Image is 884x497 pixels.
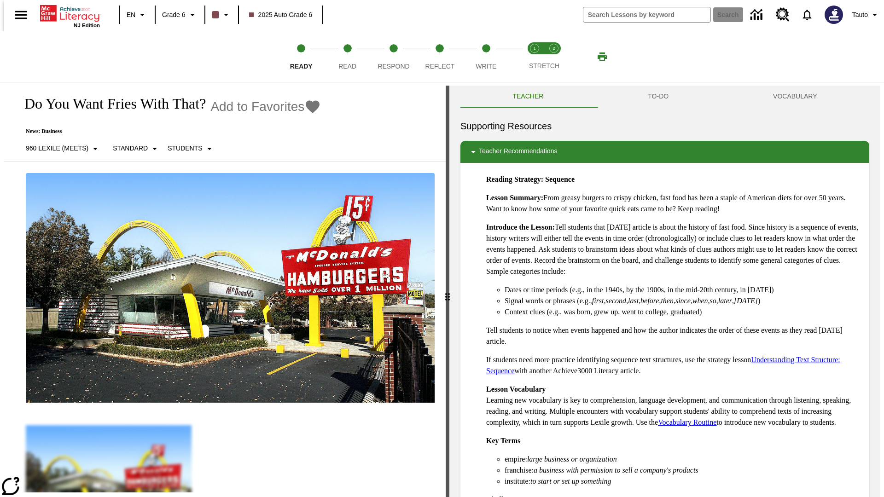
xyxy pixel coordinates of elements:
em: a business with permission to sell a company's products [534,466,698,474]
span: Grade 6 [162,10,186,20]
button: VOCABULARY [721,86,869,108]
button: Print [587,48,617,65]
button: Select Lexile, 960 Lexile (Meets) [22,140,105,157]
a: Data Center [745,2,770,28]
span: EN [127,10,135,20]
li: Context clues (e.g., was born, grew up, went to college, graduated) [505,306,862,318]
li: institute: [505,476,862,487]
div: Press Enter or Spacebar and then press right and left arrow keys to move the slider [446,86,449,497]
span: Ready [290,63,313,70]
a: Understanding Text Structure: Sequence [486,356,840,375]
li: Signal words or phrases (e.g., , , , , , , , , , ) [505,295,862,306]
em: since [675,297,691,305]
span: Write [476,63,496,70]
p: 960 Lexile (Meets) [26,144,88,153]
li: empire: [505,454,862,465]
strong: Key Terms [486,437,520,445]
div: Instructional Panel Tabs [460,86,869,108]
p: Teacher Recommendations [479,146,557,157]
button: Add to Favorites - Do You Want Fries With That? [210,98,321,115]
button: Profile/Settings [849,6,884,23]
button: Reflect step 4 of 5 [413,31,466,82]
p: If students need more practice identifying sequence text structures, use the strategy lesson with... [486,354,862,376]
button: Ready step 1 of 5 [274,31,328,82]
em: then [661,297,674,305]
h6: Supporting Resources [460,119,869,133]
em: when [692,297,708,305]
a: Notifications [795,3,819,27]
a: Resource Center, Will open in new tab [770,2,795,27]
button: Open side menu [7,1,35,29]
p: Students [168,144,202,153]
p: Standard [113,144,148,153]
em: so [710,297,716,305]
span: NJ Edition [74,23,100,28]
a: Vocabulary Routine [658,418,716,426]
button: Respond step 3 of 5 [367,31,420,82]
span: 2025 Auto Grade 6 [249,10,313,20]
img: One of the first McDonald's stores, with the iconic red sign and golden arches. [26,173,435,403]
em: second [606,297,626,305]
em: large business or organization [527,455,617,463]
p: Tell students to notice when events happened and how the author indicates the order of these even... [486,325,862,347]
text: 1 [533,46,535,51]
button: Stretch Read step 1 of 2 [521,31,548,82]
span: Reflect [425,63,455,70]
p: From greasy burgers to crispy chicken, fast food has been a staple of American diets for over 50 ... [486,192,862,214]
div: Home [40,3,100,28]
button: Read step 2 of 5 [320,31,374,82]
img: Avatar [825,6,843,24]
div: reading [4,86,446,492]
button: Language: EN, Select a language [122,6,152,23]
p: News: Business [15,128,321,135]
em: later [718,297,732,305]
button: Teacher [460,86,596,108]
span: Tauto [852,10,868,20]
text: 2 [552,46,555,51]
strong: Lesson Summary: [486,194,543,202]
button: Scaffolds, Standard [109,140,164,157]
strong: Lesson Vocabulary [486,385,546,393]
button: Grade: Grade 6, Select a grade [158,6,202,23]
em: first [592,297,604,305]
em: last [628,297,639,305]
button: Class color is dark brown. Change class color [208,6,235,23]
div: activity [449,86,880,497]
em: before [640,297,659,305]
strong: Introduce the Lesson: [486,223,555,231]
span: Read [338,63,356,70]
h1: Do You Want Fries With That? [15,95,206,112]
li: Dates or time periods (e.g., in the 1940s, by the 1900s, in the mid-20th century, in [DATE]) [505,284,862,295]
li: franchise: [505,465,862,476]
p: Learning new vocabulary is key to comprehension, language development, and communication through ... [486,384,862,428]
input: search field [583,7,710,22]
span: Respond [378,63,409,70]
div: Teacher Recommendations [460,141,869,163]
em: [DATE] [734,297,758,305]
button: Select a new avatar [819,3,849,27]
strong: Reading Strategy: [486,175,543,183]
span: STRETCH [529,62,559,69]
button: TO-DO [596,86,721,108]
button: Write step 5 of 5 [459,31,513,82]
p: Tell students that [DATE] article is about the history of fast food. Since history is a sequence ... [486,222,862,277]
strong: Sequence [545,175,575,183]
button: Stretch Respond step 2 of 2 [541,31,567,82]
button: Select Student [164,140,218,157]
span: Add to Favorites [210,99,304,114]
em: to start or set up something [530,477,611,485]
